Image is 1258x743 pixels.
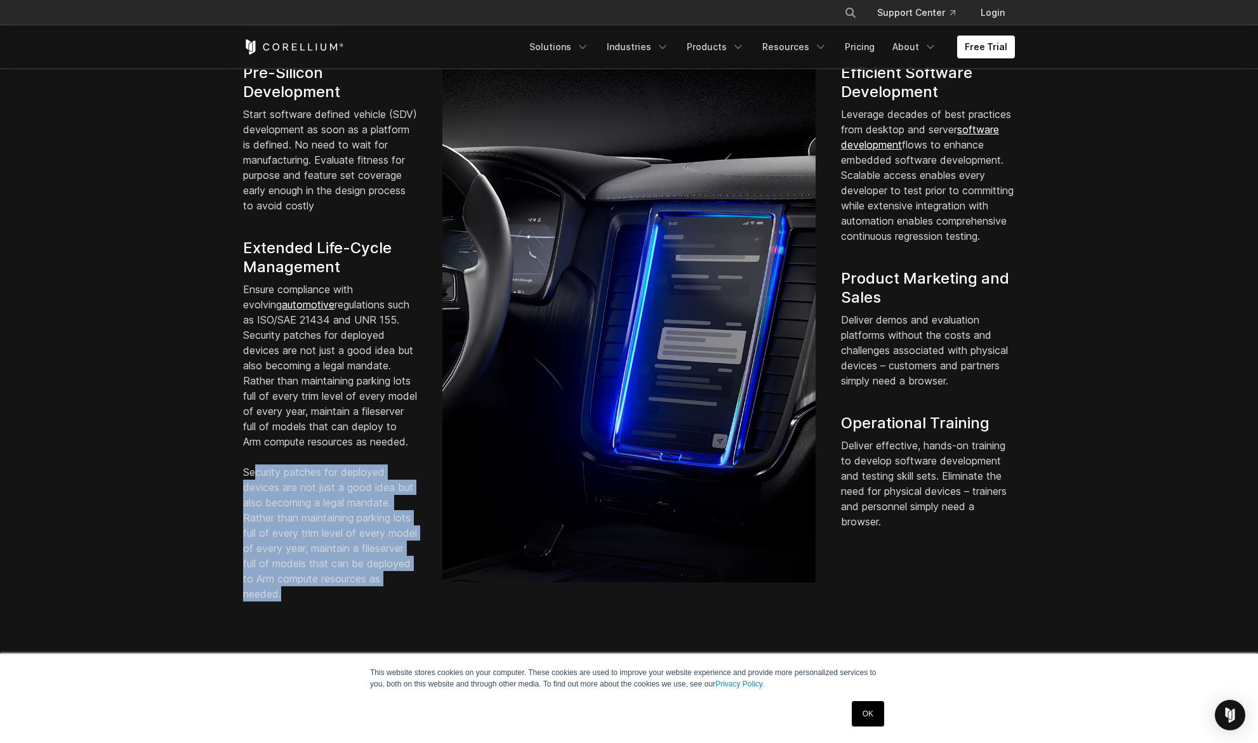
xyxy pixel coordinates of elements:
a: Corellium Home [243,39,344,55]
a: Pricing [837,36,882,58]
a: Resources [755,36,835,58]
h4: Efficient Software Development [841,63,1015,102]
p: Leverage decades of best practices from desktop and server flows to enhance embedded software dev... [841,107,1015,244]
p: Security patches for deployed devices are not just a good idea but also becoming a legal mandate.... [243,464,417,602]
a: Free Trial [957,36,1015,58]
p: Ensure compliance with evolving regulations such as ISO/SAE 21434 and UNR 155. Security patches f... [243,282,417,449]
div: Open Intercom Messenger [1215,700,1245,730]
a: Privacy Policy. [715,680,764,688]
h4: Extended Life-Cycle Management [243,239,417,277]
div: Navigation Menu [522,36,1015,58]
a: Solutions [522,36,597,58]
h4: Pre-Silicon Development [243,63,417,102]
img: The interior of the car with Software-defined vehicle development [442,63,816,582]
a: automotive [282,298,334,311]
div: Navigation Menu [829,1,1015,24]
a: Login [970,1,1015,24]
a: OK [852,701,884,727]
p: Deliver demos and evaluation platforms without the costs and challenges associated with physical ... [841,312,1015,388]
a: About [885,36,944,58]
h4: Operational Training [841,414,1015,433]
p: Deliver effective, hands-on training to develop software development and testing skill sets. Elim... [841,438,1015,529]
a: Industries [599,36,677,58]
p: This website stores cookies on your computer. These cookies are used to improve your website expe... [370,667,888,690]
h4: Product Marketing and Sales [841,269,1015,307]
a: Support Center [867,1,965,24]
p: Start software defined vehicle (SDV) development as soon as a platform is defined. No need to wai... [243,107,417,213]
button: Search [839,1,862,24]
a: Products [679,36,752,58]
